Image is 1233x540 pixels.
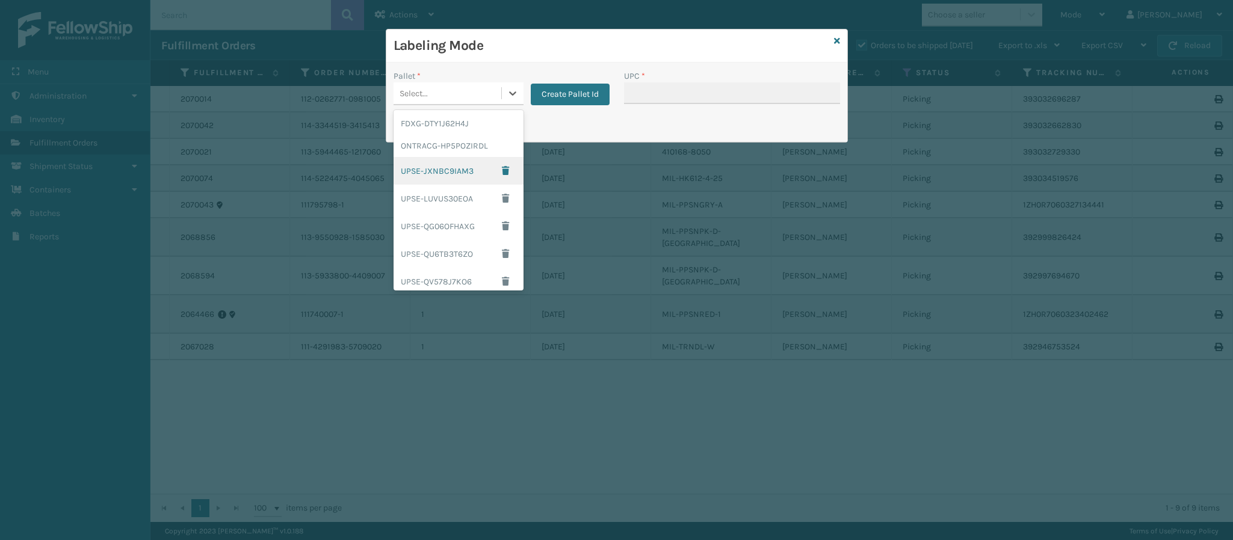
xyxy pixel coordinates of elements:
[394,112,524,135] div: FDXG-DTY1J62H4J
[394,37,829,55] h3: Labeling Mode
[400,87,428,100] div: Select...
[394,135,524,157] div: ONTRACG-HP5POZIRDL
[624,70,645,82] label: UPC
[531,84,610,105] button: Create Pallet Id
[394,70,421,82] label: Pallet
[394,185,524,212] div: UPSE-LUVUS30EOA
[394,212,524,240] div: UPSE-QG06OFHAXG
[394,268,524,295] div: UPSE-QV578J7KO6
[394,240,524,268] div: UPSE-QU6TB3T6ZO
[394,157,524,185] div: UPSE-JXNBC9IAM3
